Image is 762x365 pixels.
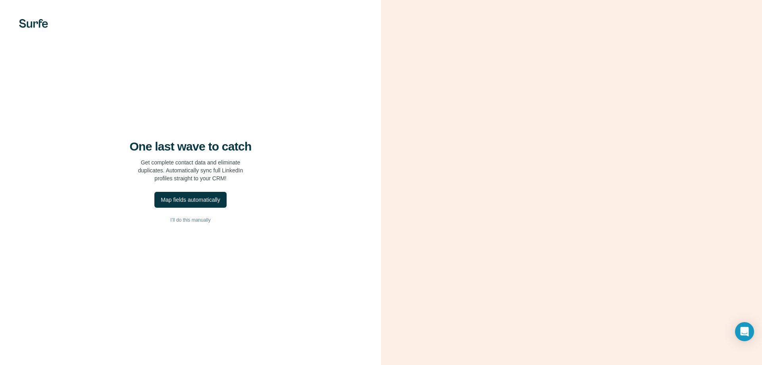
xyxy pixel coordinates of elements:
[19,19,48,28] img: Surfe's logo
[130,139,252,154] h4: One last wave to catch
[161,196,220,204] div: Map fields automatically
[138,158,243,182] p: Get complete contact data and eliminate duplicates. Automatically sync full LinkedIn profiles str...
[154,192,226,208] button: Map fields automatically
[735,322,754,341] div: Open Intercom Messenger
[170,216,210,224] span: I’ll do this manually
[16,214,365,226] button: I’ll do this manually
